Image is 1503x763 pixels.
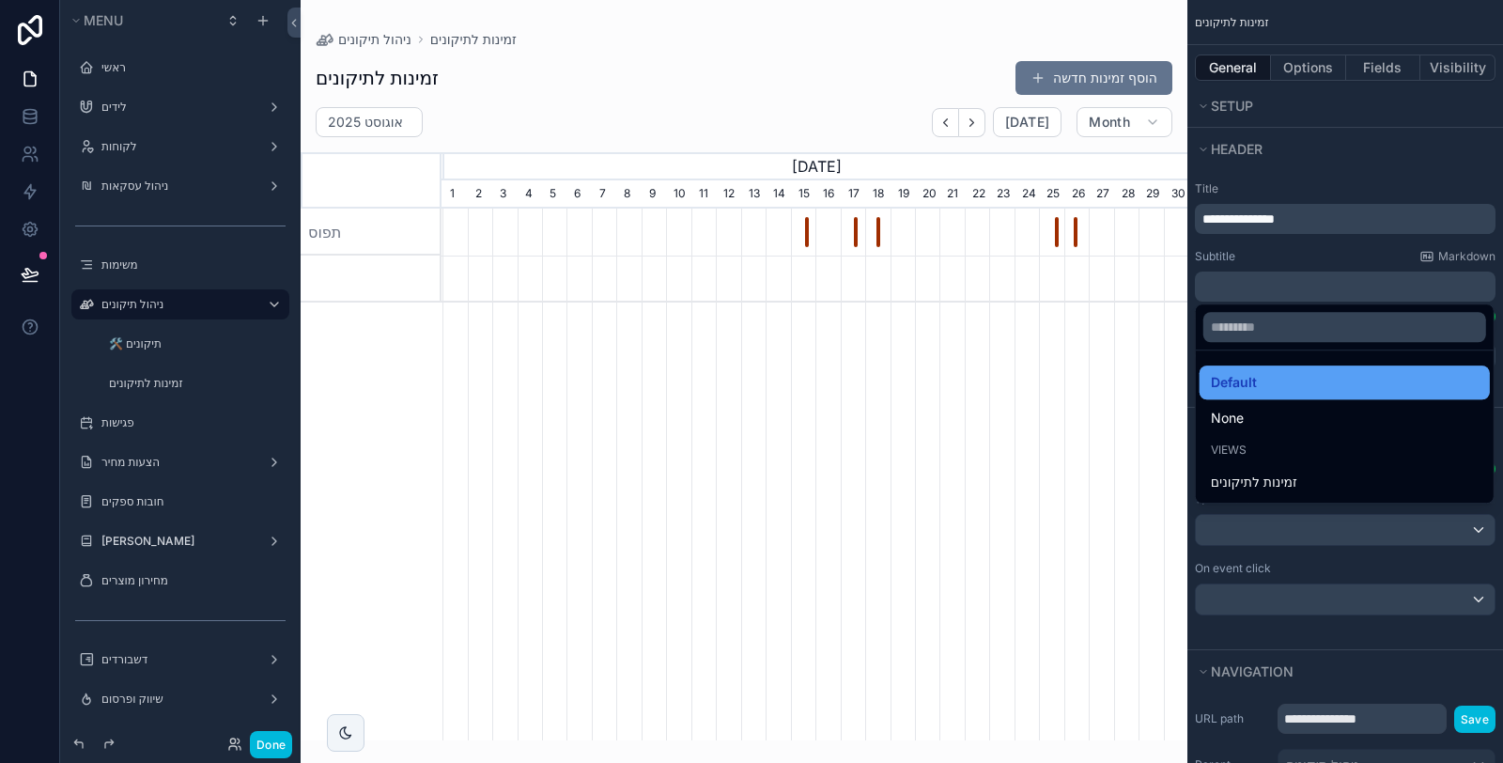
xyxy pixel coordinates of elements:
[301,209,442,256] div: תפוס
[1055,217,1059,248] div: יום חמישי 25 בספטמבר בשעה 15:30
[1074,217,1077,248] div: יום שישי 26 בספטמבר בשעה 09:30
[854,217,858,248] div: יום רביעי 17 בספטמבר בשעה 13:00
[805,217,809,248] div: יום שני 15 בספטמבר בשעה 13:30
[876,217,880,248] div: יום חמישי 18 בספטמבר בשעה 11:00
